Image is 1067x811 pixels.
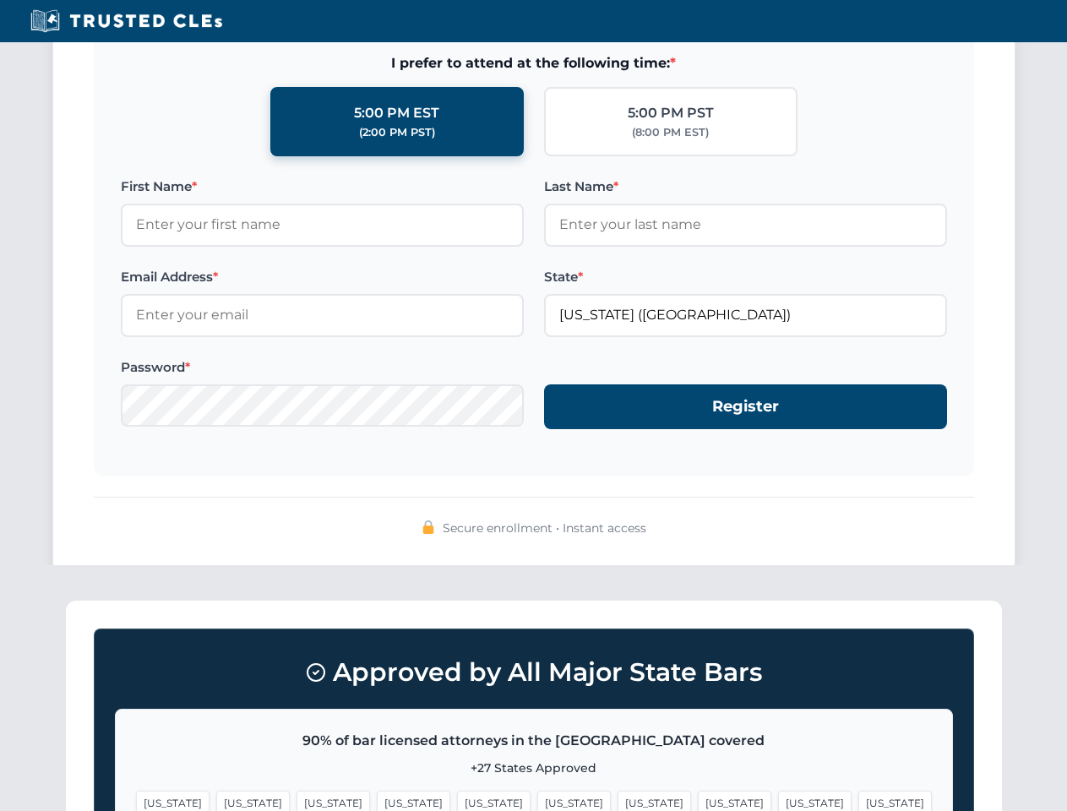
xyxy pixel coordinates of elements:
[422,520,435,534] img: 🔒
[628,102,714,124] div: 5:00 PM PST
[544,204,947,246] input: Enter your last name
[544,267,947,287] label: State
[359,124,435,141] div: (2:00 PM PST)
[443,519,646,537] span: Secure enrollment • Instant access
[121,177,524,197] label: First Name
[121,52,947,74] span: I prefer to attend at the following time:
[136,759,932,777] p: +27 States Approved
[544,384,947,429] button: Register
[632,124,709,141] div: (8:00 PM EST)
[544,294,947,336] input: Florida (FL)
[354,102,439,124] div: 5:00 PM EST
[25,8,227,34] img: Trusted CLEs
[115,650,953,695] h3: Approved by All Major State Bars
[136,730,932,752] p: 90% of bar licensed attorneys in the [GEOGRAPHIC_DATA] covered
[121,204,524,246] input: Enter your first name
[121,357,524,378] label: Password
[121,294,524,336] input: Enter your email
[121,267,524,287] label: Email Address
[544,177,947,197] label: Last Name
